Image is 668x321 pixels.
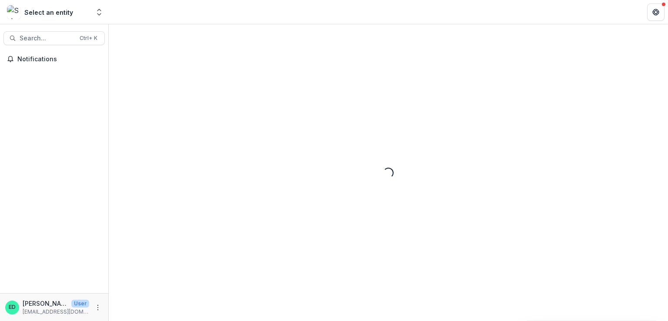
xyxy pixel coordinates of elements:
p: [EMAIL_ADDRESS][DOMAIN_NAME] [23,308,89,316]
div: Ctrl + K [78,33,99,43]
button: Get Help [647,3,665,21]
button: Notifications [3,52,105,66]
span: Notifications [17,56,101,63]
div: Estevan D. Delgado [9,304,16,310]
p: User [71,300,89,308]
img: Select an entity [7,5,21,19]
div: Select an entity [24,8,73,17]
span: Search... [20,35,74,42]
button: Open entity switcher [93,3,105,21]
button: More [93,302,103,313]
button: Search... [3,31,105,45]
p: [PERSON_NAME] [23,299,68,308]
